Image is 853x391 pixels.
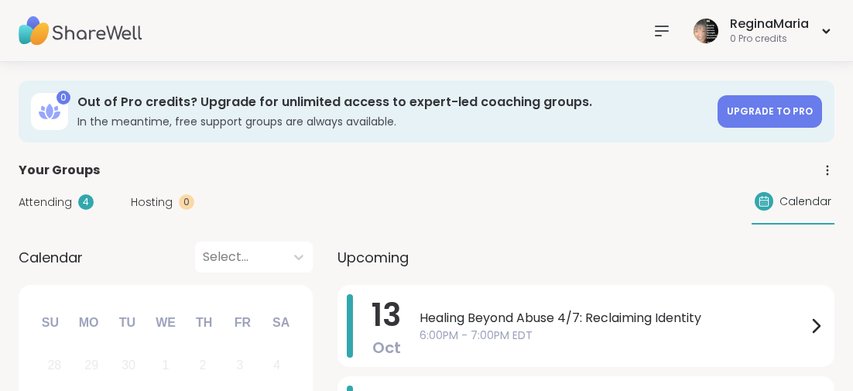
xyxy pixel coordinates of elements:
div: Th [187,306,221,340]
div: 3 [236,355,243,376]
div: 0 Pro credits [730,33,809,46]
div: Not available Friday, October 3rd, 2025 [223,349,256,382]
div: Not available Monday, September 29th, 2025 [75,349,108,382]
div: Fr [225,306,259,340]
div: ReginaMaria [730,15,809,33]
div: 0 [179,194,194,210]
div: Su [33,306,67,340]
div: 0 [57,91,70,105]
span: Calendar [779,194,831,210]
div: 28 [47,355,61,376]
img: ReginaMaria [694,19,718,43]
div: Mo [71,306,105,340]
div: 1 [163,355,170,376]
div: 30 [122,355,135,376]
div: Not available Tuesday, September 30th, 2025 [112,349,146,382]
span: Calendar [19,247,83,268]
span: 6:00PM - 7:00PM EDT [420,328,807,344]
span: Upgrade to Pro [727,105,813,118]
span: Attending [19,194,72,211]
span: Oct [372,337,401,358]
span: 13 [372,293,401,337]
a: Upgrade to Pro [718,95,822,128]
div: Tu [110,306,144,340]
div: 29 [84,355,98,376]
div: We [149,306,183,340]
h3: Out of Pro credits? Upgrade for unlimited access to expert-led coaching groups. [77,94,708,111]
div: 4 [273,355,280,376]
span: Healing Beyond Abuse 4/7: Reclaiming Identity [420,309,807,328]
div: Sa [264,306,298,340]
div: Not available Thursday, October 2nd, 2025 [187,349,220,382]
img: ShareWell Nav Logo [19,4,142,58]
span: Hosting [131,194,173,211]
h3: In the meantime, free support groups are always available. [77,114,708,129]
span: Your Groups [19,161,100,180]
div: 4 [78,194,94,210]
div: Not available Wednesday, October 1st, 2025 [149,349,183,382]
div: Not available Sunday, September 28th, 2025 [38,349,71,382]
div: Not available Saturday, October 4th, 2025 [260,349,293,382]
span: Upcoming [337,247,409,268]
div: 2 [199,355,206,376]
